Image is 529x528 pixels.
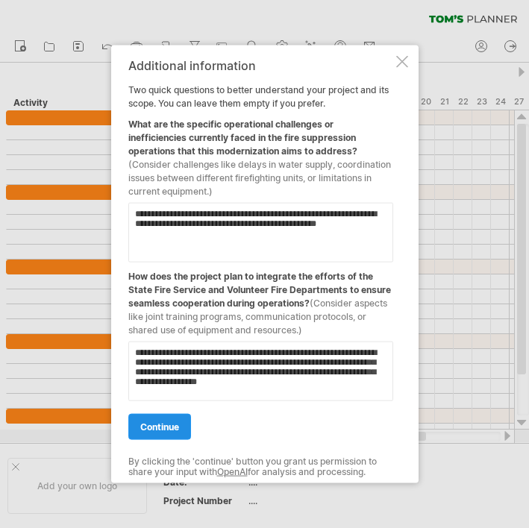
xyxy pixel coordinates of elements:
[128,263,393,337] div: How does the project plan to integrate the efforts of the State Fire Service and Volunteer Fire D...
[128,298,387,336] span: (Consider aspects like joint training programs, communication protocols, or shared use of equipme...
[128,456,393,478] div: By clicking the 'continue' button you grant us permission to share your input with for analysis a...
[128,59,393,470] div: Two quick questions to better understand your project and its scope. You can leave them empty if ...
[140,421,179,433] span: continue
[128,414,191,440] a: continue
[128,159,391,197] span: (Consider challenges like delays in water supply, coordination issues between different firefight...
[128,59,393,72] div: Additional information
[128,110,393,198] div: What are the specific operational challenges or inefficiencies currently faced in the fire suppre...
[217,466,248,477] a: OpenAI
